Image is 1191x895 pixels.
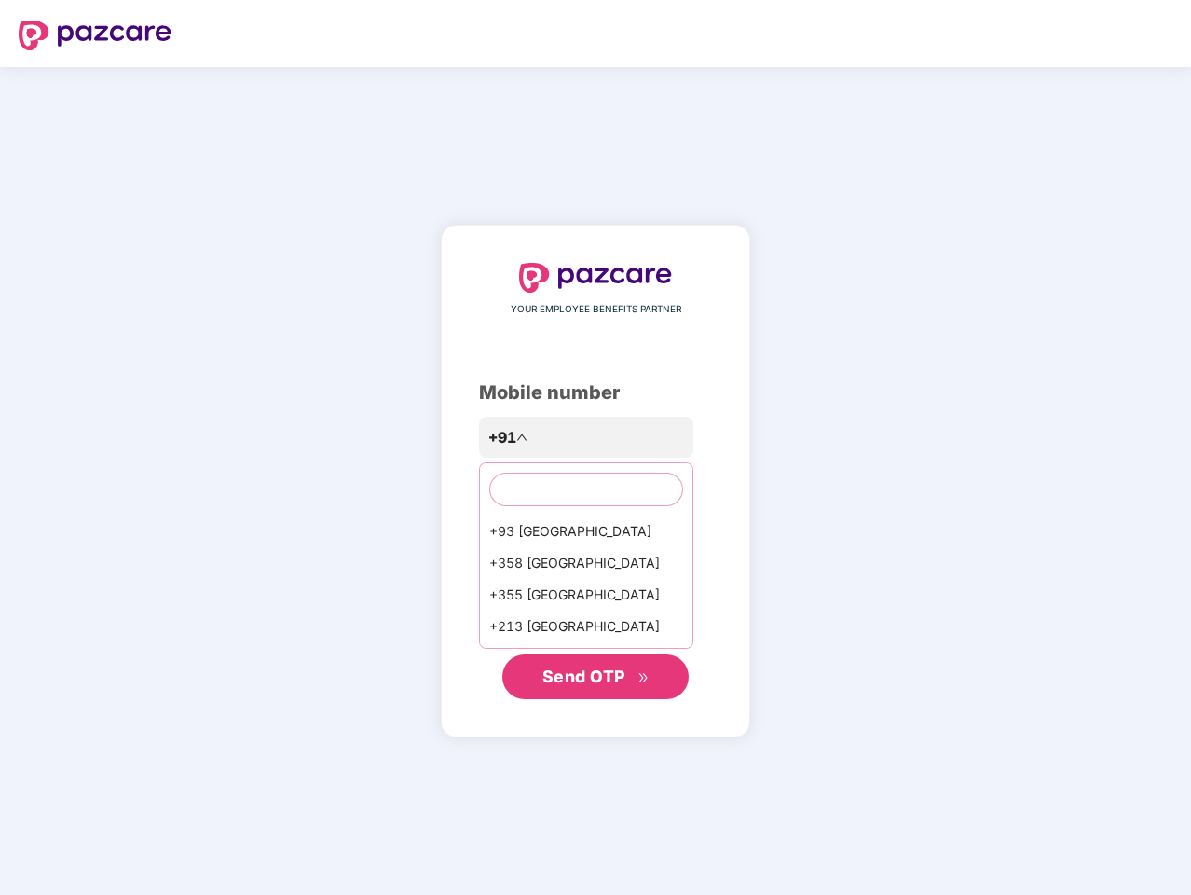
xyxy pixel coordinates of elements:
div: +213 [GEOGRAPHIC_DATA] [480,611,692,642]
div: +1684 AmericanSamoa [480,642,692,674]
span: Send OTP [542,667,625,686]
img: logo [519,263,672,293]
span: double-right [637,672,650,684]
div: +93 [GEOGRAPHIC_DATA] [480,516,692,547]
span: +91 [488,426,516,449]
div: +355 [GEOGRAPHIC_DATA] [480,579,692,611]
div: Mobile number [479,379,712,407]
button: Send OTPdouble-right [502,654,689,699]
div: +358 [GEOGRAPHIC_DATA] [480,547,692,579]
img: logo [19,21,171,50]
span: up [516,432,527,443]
span: YOUR EMPLOYEE BENEFITS PARTNER [511,302,681,317]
